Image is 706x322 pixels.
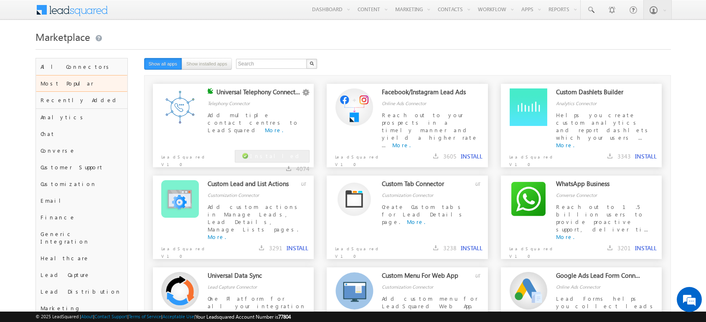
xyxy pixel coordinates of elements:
[286,166,291,171] img: downloads
[556,203,648,233] span: Reach out to 1.5 billion users to provide proactive support, deliver ti...
[36,209,127,226] div: Finance
[36,30,90,43] span: Marketplace
[36,250,127,267] div: Healthcare
[501,241,566,260] p: LeadSquared V1.0
[510,88,547,126] img: Alternate Logo
[287,244,308,252] button: INSTALL
[338,182,371,216] img: Alternate Logo
[216,88,301,100] div: Universal Telephony Connector
[163,314,194,319] a: Acceptable Use
[617,244,631,252] span: 3201
[382,295,478,309] span: Add custom menu for LeadSquared Web App.
[327,241,391,260] p: LeadSquared V1.0
[161,180,199,218] img: Alternate Logo
[153,149,218,168] p: LeadSquared V1.0
[310,61,314,65] img: Search
[392,141,411,148] a: More.
[443,244,457,252] span: 3238
[250,152,302,159] span: Installed
[208,203,300,233] span: Add custom actions in Manage Leads, Lead Details, Manage Lists pages.
[382,88,466,100] div: Facebook/Instagram Lead Ads
[208,233,226,240] a: More.
[208,295,306,317] span: One Platform for all your integration needs
[556,233,574,240] a: More.
[36,267,127,283] div: Lead Capture
[208,88,213,94] img: checking status
[242,310,260,317] a: More.
[617,152,631,160] span: 3343
[296,165,310,173] span: 4074
[208,180,292,191] div: Custom Lead and List Actions
[556,111,651,141] span: Helps you create custom analytics and report dashlets which your users ...
[461,153,483,160] button: INSTALL
[265,126,283,133] a: More.
[208,272,292,283] div: Universal Data Sync
[196,314,291,320] span: Your Leadsquared Account Number is
[208,111,299,133] span: Add multiple contact centres to LeadSquared
[129,314,161,319] a: Terms of Service
[607,245,612,250] img: downloads
[36,283,127,300] div: Lead Distribution
[607,153,612,158] img: downloads
[182,58,232,70] button: Show installed apps
[510,272,547,309] img: Alternate Logo
[36,109,127,126] div: Analytics
[36,176,127,192] div: Customization
[153,241,218,260] p: LeadSquared V1.0
[461,244,483,252] button: INSTALL
[635,244,657,252] button: INSTALL
[433,153,438,158] img: downloads
[327,149,391,168] p: LeadSquared V1.0
[36,192,127,209] div: Email
[36,300,127,317] div: Marketing
[36,142,127,159] div: Converse
[278,314,291,320] span: 77804
[556,141,574,148] a: More.
[443,152,457,160] span: 3605
[382,203,465,225] span: Create Custom tabs for Lead Details page.
[433,245,438,250] img: downloads
[510,180,547,218] img: Alternate Logo
[556,180,640,191] div: WhatsApp Business
[556,88,640,100] div: Custom Dashlets Builder
[36,92,127,108] div: Recently Added
[161,272,199,309] img: Alternate Logo
[269,244,282,252] span: 3291
[36,313,291,321] span: © 2025 LeadSquared | | | | |
[161,88,199,126] img: Alternate Logo
[94,314,127,319] a: Contact Support
[81,314,93,319] a: About
[36,159,127,176] div: Customer Support
[501,149,566,168] p: LeadSquared V1.0
[382,310,400,317] a: More.
[407,218,425,225] a: More.
[36,226,127,250] div: Generic Integration
[36,126,127,142] div: Chat
[144,58,182,70] button: Show all apps
[635,153,657,160] button: INSTALL
[259,245,264,250] img: downloads
[36,75,127,92] div: Most Popular
[556,272,640,283] div: Google Ads Lead Form Connector
[382,111,478,148] span: Reach out to your prospects in a timely manner and yield a higher rate ...
[382,180,466,191] div: Custom Tab Connector
[382,272,466,283] div: Custom Menu For Web App
[335,272,373,309] img: Alternate Logo
[335,88,373,126] img: Alternate Logo
[36,58,127,75] div: All Connectors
